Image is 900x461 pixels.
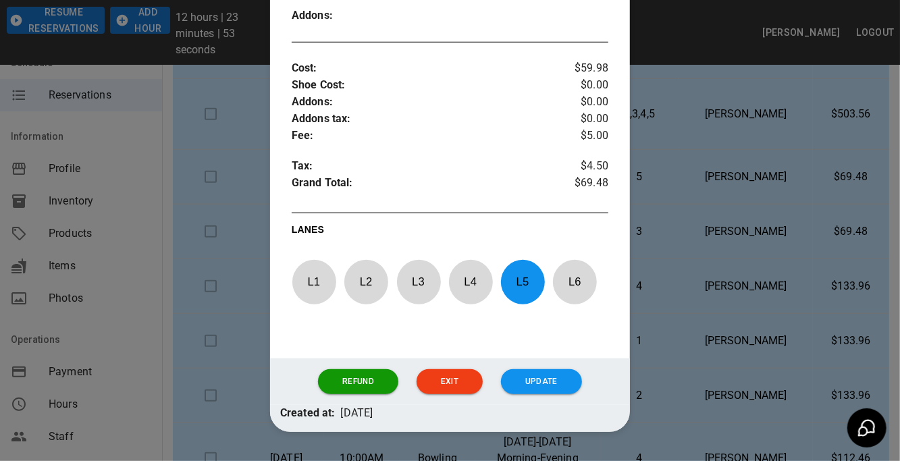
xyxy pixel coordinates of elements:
p: Created at: [280,405,336,422]
p: Addons : [292,94,556,111]
p: $0.00 [556,111,608,128]
p: [DATE] [341,405,373,422]
p: Addons tax : [292,111,556,128]
p: L 5 [500,266,545,298]
p: Shoe Cost : [292,77,556,94]
p: Addons : [292,7,371,24]
p: L 2 [344,266,388,298]
p: L 3 [396,266,441,298]
p: Cost : [292,60,556,77]
p: $5.00 [556,128,608,144]
p: $59.98 [556,60,608,77]
button: Refund [318,369,398,394]
p: Tax : [292,158,556,175]
p: $0.00 [556,94,608,111]
p: LANES [292,223,608,242]
p: $0.00 [556,77,608,94]
button: Exit [417,369,483,394]
p: L 6 [552,266,597,298]
p: $69.48 [556,175,608,195]
p: Grand Total : [292,175,556,195]
p: L 4 [448,266,493,298]
p: L 1 [292,266,336,298]
p: Fee : [292,128,556,144]
button: Update [501,369,582,394]
p: $4.50 [556,158,608,175]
